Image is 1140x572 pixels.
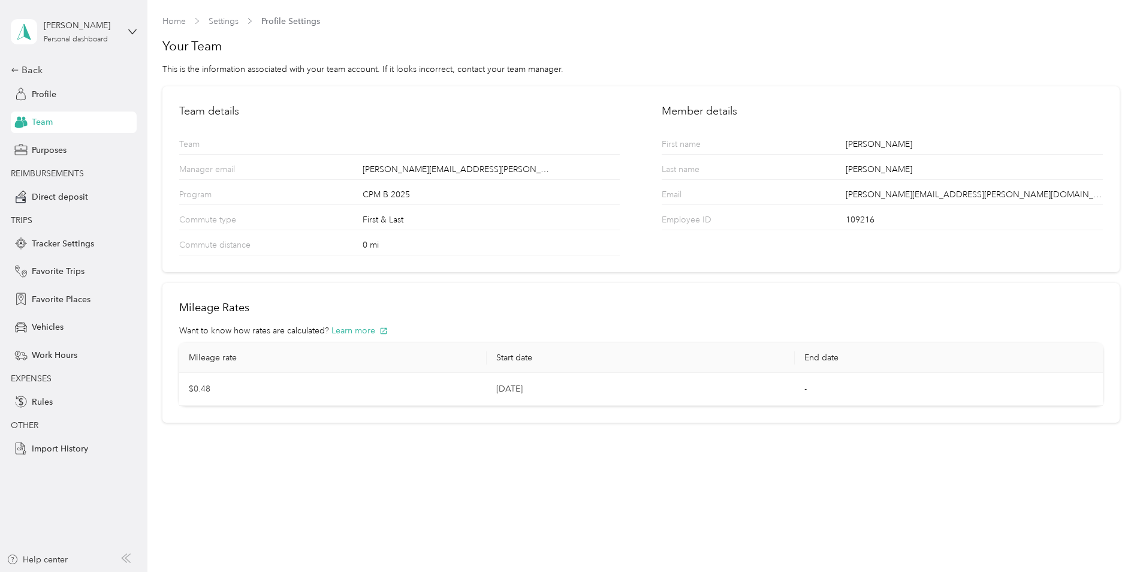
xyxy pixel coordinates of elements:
span: Favorite Trips [32,265,85,278]
div: 109216 [846,213,1103,230]
div: [PERSON_NAME][EMAIL_ADDRESS][PERSON_NAME][DOMAIN_NAME] [846,188,1103,204]
p: Program [179,188,272,204]
p: Last name [662,163,754,179]
div: [PERSON_NAME] [846,138,1103,154]
div: Want to know how rates are calculated? [179,324,1103,337]
h2: Team details [179,103,620,119]
th: Start date [487,343,795,373]
p: Email [662,188,754,204]
span: Purposes [32,144,67,156]
p: Manager email [179,163,272,179]
span: Favorite Places [32,293,91,306]
a: Home [162,16,186,26]
span: TRIPS [11,215,32,225]
td: [DATE] [487,373,795,406]
span: Team [32,116,53,128]
button: Help center [7,553,68,566]
div: First & Last [363,213,620,230]
span: EXPENSES [11,374,52,384]
span: Profile Settings [261,15,320,28]
iframe: Everlance-gr Chat Button Frame [1073,505,1140,572]
div: [PERSON_NAME] [44,19,119,32]
p: Team [179,138,272,154]
span: Vehicles [32,321,64,333]
div: Personal dashboard [44,36,108,43]
div: This is the information associated with your team account. If it looks incorrect, contact your te... [162,63,1120,76]
th: Mileage rate [179,343,487,373]
td: - [795,373,1103,406]
div: [PERSON_NAME] [846,163,1103,179]
button: Learn more [331,324,388,337]
div: 0 mi [363,239,620,255]
span: Work Hours [32,349,77,362]
span: Profile [32,88,56,101]
span: Tracker Settings [32,237,94,250]
span: OTHER [11,420,38,430]
td: $0.48 [179,373,487,406]
span: REIMBURSEMENTS [11,168,84,179]
p: First name [662,138,754,154]
h2: Mileage Rates [179,300,1103,316]
p: Commute type [179,213,272,230]
p: Commute distance [179,239,272,255]
h1: Your Team [162,38,1120,55]
span: Direct deposit [32,191,88,203]
div: CPM B 2025 [363,188,620,204]
a: Settings [209,16,239,26]
span: Rules [32,396,53,408]
h2: Member details [662,103,1102,119]
th: End date [795,343,1103,373]
div: Back [11,63,131,77]
p: Employee ID [662,213,754,230]
span: Import History [32,442,88,455]
span: [PERSON_NAME][EMAIL_ADDRESS][PERSON_NAME][DOMAIN_NAME] [363,163,556,176]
